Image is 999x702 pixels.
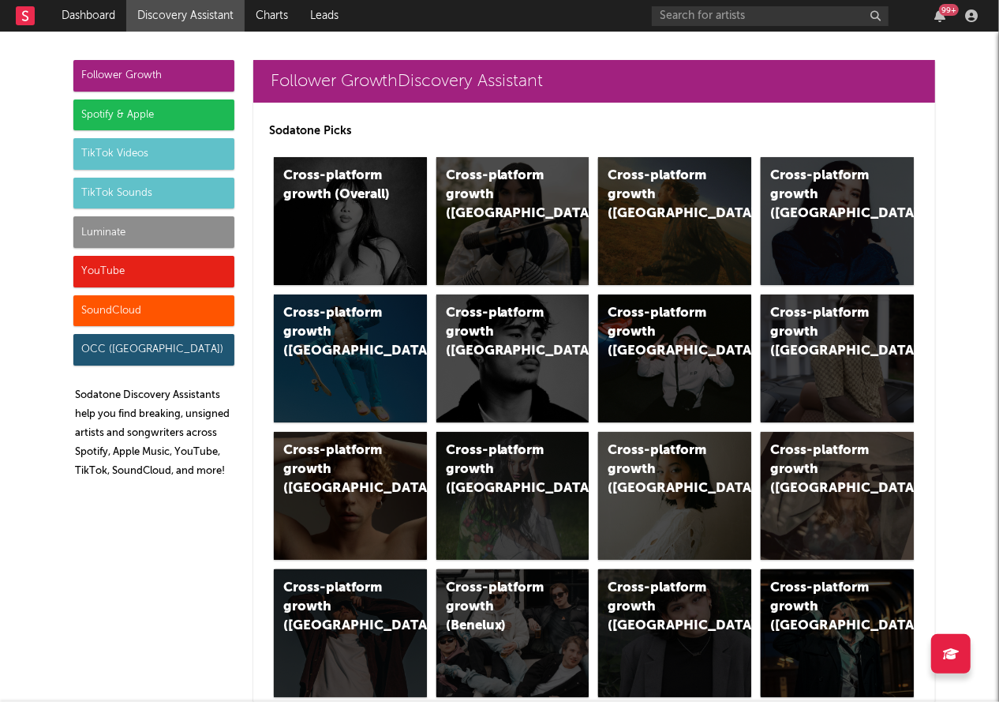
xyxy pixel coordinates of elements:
div: Cross-platform growth (Benelux) [446,579,553,636]
a: Cross-platform growth ([GEOGRAPHIC_DATA]) [436,157,589,285]
a: Cross-platform growth ([GEOGRAPHIC_DATA]) [761,432,914,560]
a: Cross-platform growth ([GEOGRAPHIC_DATA]) [274,432,427,560]
a: Cross-platform growth ([GEOGRAPHIC_DATA]) [436,432,589,560]
button: 99+ [934,9,945,22]
a: Cross-platform growth ([GEOGRAPHIC_DATA]) [598,569,751,697]
a: Cross-platform growth ([GEOGRAPHIC_DATA]) [761,569,914,697]
p: Sodatone Discovery Assistants help you find breaking, unsigned artists and songwriters across Spo... [75,386,234,481]
div: Cross-platform growth ([GEOGRAPHIC_DATA]) [608,579,715,636]
a: Cross-platform growth ([GEOGRAPHIC_DATA]) [436,295,589,422]
div: SoundCloud [73,295,234,327]
div: Cross-platform growth ([GEOGRAPHIC_DATA]) [446,304,553,361]
a: Cross-platform growth ([GEOGRAPHIC_DATA]) [598,157,751,285]
div: Cross-platform growth ([GEOGRAPHIC_DATA]) [770,304,877,361]
a: Cross-platform growth ([GEOGRAPHIC_DATA]/GSA) [598,295,751,422]
div: Cross-platform growth ([GEOGRAPHIC_DATA]) [283,579,391,636]
div: Cross-platform growth ([GEOGRAPHIC_DATA]/GSA) [608,304,715,361]
div: OCC ([GEOGRAPHIC_DATA]) [73,334,234,366]
div: TikTok Sounds [73,178,234,209]
div: Cross-platform growth ([GEOGRAPHIC_DATA]) [608,441,715,498]
p: Sodatone Picks [269,122,919,141]
div: Cross-platform growth ([GEOGRAPHIC_DATA]) [446,441,553,498]
div: Cross-platform growth ([GEOGRAPHIC_DATA]) [608,167,715,223]
div: Cross-platform growth ([GEOGRAPHIC_DATA]) [770,441,877,498]
div: Cross-platform growth ([GEOGRAPHIC_DATA]) [770,167,877,223]
div: Cross-platform growth ([GEOGRAPHIC_DATA]) [446,167,553,223]
div: Cross-platform growth ([GEOGRAPHIC_DATA]) [283,304,391,361]
div: Luminate [73,216,234,248]
a: Cross-platform growth (Overall) [274,157,427,285]
div: Spotify & Apple [73,99,234,131]
a: Follower GrowthDiscovery Assistant [253,60,935,103]
a: Cross-platform growth ([GEOGRAPHIC_DATA]) [274,569,427,697]
div: Cross-platform growth ([GEOGRAPHIC_DATA]) [283,441,391,498]
input: Search for artists [652,6,889,26]
div: YouTube [73,256,234,287]
div: TikTok Videos [73,138,234,170]
a: Cross-platform growth ([GEOGRAPHIC_DATA]) [761,157,914,285]
div: Follower Growth [73,60,234,92]
a: Cross-platform growth ([GEOGRAPHIC_DATA]) [761,295,914,422]
div: Cross-platform growth ([GEOGRAPHIC_DATA]) [770,579,877,636]
div: 99 + [939,4,959,16]
a: Cross-platform growth ([GEOGRAPHIC_DATA]) [274,295,427,422]
a: Cross-platform growth ([GEOGRAPHIC_DATA]) [598,432,751,560]
div: Cross-platform growth (Overall) [283,167,391,205]
a: Cross-platform growth (Benelux) [436,569,589,697]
